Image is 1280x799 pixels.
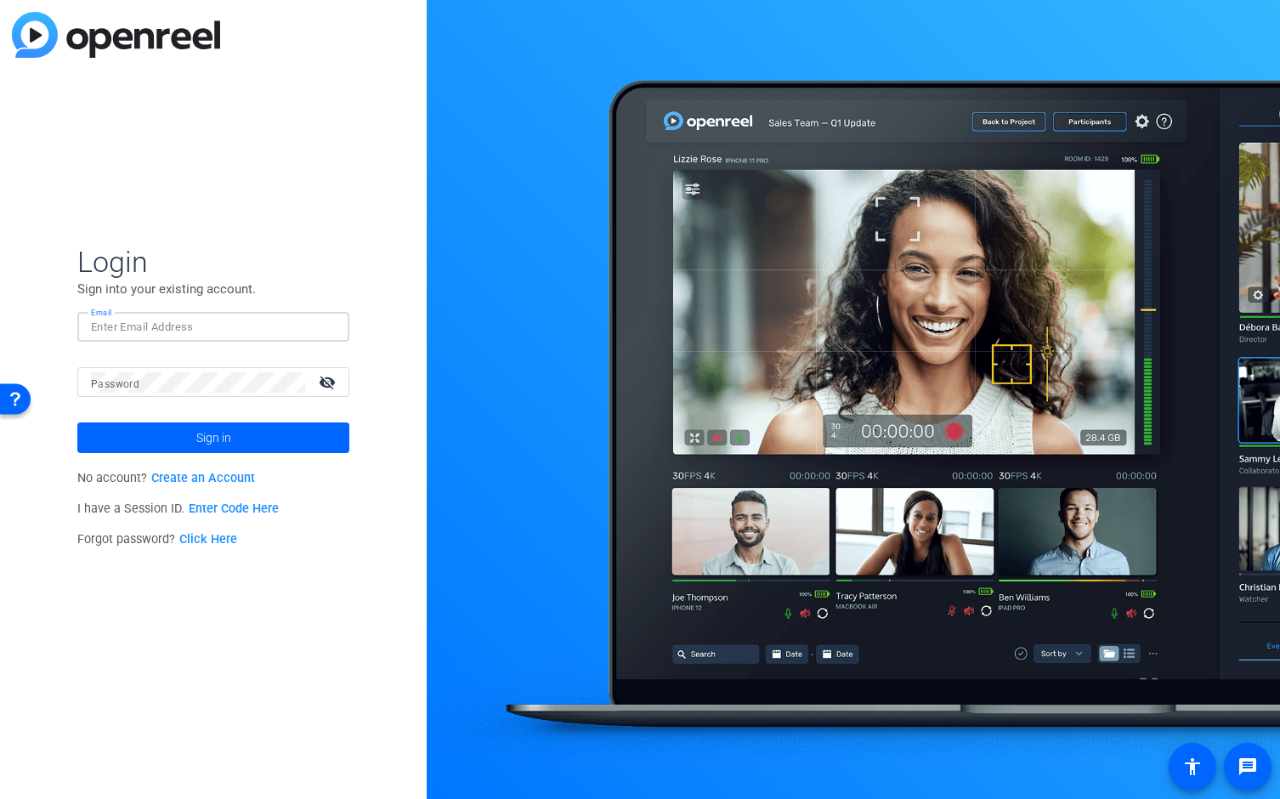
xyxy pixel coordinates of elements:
[77,280,349,298] p: Sign into your existing account.
[1182,756,1203,777] mat-icon: accessibility
[91,378,139,390] mat-label: Password
[91,317,336,337] input: Enter Email Address
[91,308,112,317] mat-label: Email
[1238,756,1258,777] mat-icon: message
[77,532,237,547] span: Forgot password?
[12,12,220,58] img: blue-gradient.svg
[151,471,255,485] a: Create an Account
[196,416,231,459] span: Sign in
[179,532,237,547] a: Click Here
[77,244,349,280] span: Login
[77,471,255,485] span: No account?
[77,501,279,516] span: I have a Session ID.
[309,370,349,394] mat-icon: visibility_off
[189,501,279,516] a: Enter Code Here
[77,422,349,453] button: Sign in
